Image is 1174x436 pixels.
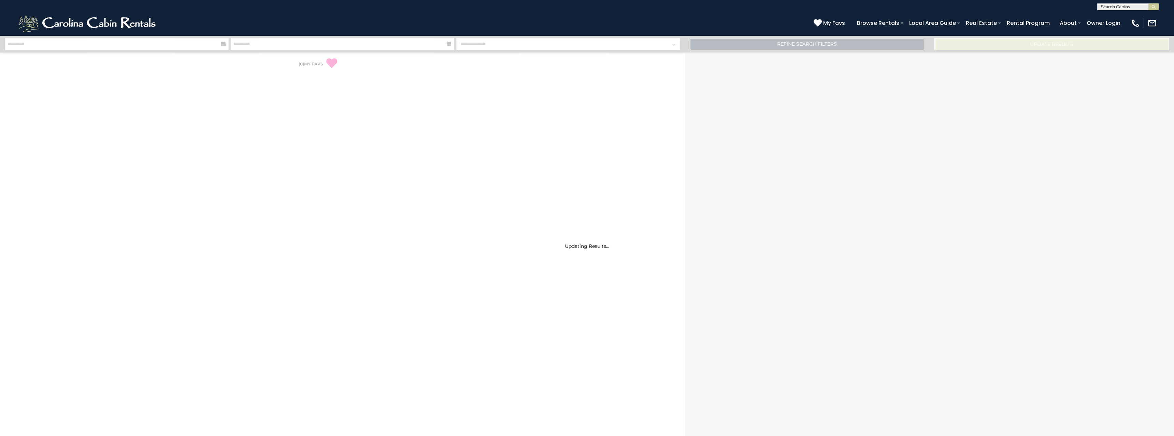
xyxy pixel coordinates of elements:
[823,19,845,27] span: My Favs
[906,17,959,29] a: Local Area Guide
[1003,17,1053,29] a: Rental Program
[962,17,1000,29] a: Real Estate
[854,17,903,29] a: Browse Rentals
[1147,18,1157,28] img: mail-regular-white.png
[1083,17,1124,29] a: Owner Login
[1056,17,1080,29] a: About
[1131,18,1140,28] img: phone-regular-white.png
[814,19,847,28] a: My Favs
[17,13,159,33] img: White-1-2.png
